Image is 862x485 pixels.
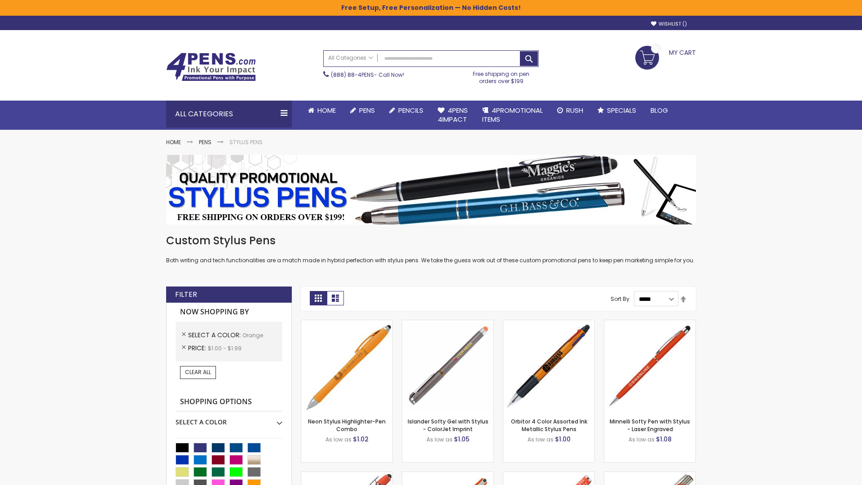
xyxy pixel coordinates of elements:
[176,303,282,322] strong: Now Shopping by
[610,418,690,432] a: Minnelli Softy Pen with Stylus - Laser Engraved
[188,344,208,353] span: Price
[604,320,695,411] img: Minnelli Softy Pen with Stylus - Laser Engraved-Orange
[651,21,687,27] a: Wishlist
[242,331,263,339] span: Orange
[629,436,655,443] span: As low as
[166,138,181,146] a: Home
[353,435,369,444] span: $1.02
[331,71,374,79] a: (888) 88-4PENS
[555,435,571,444] span: $1.00
[166,234,696,265] div: Both writing and tech functionalities are a match made in hybrid perfection with stylus pens. We ...
[229,138,263,146] strong: Stylus Pens
[464,67,539,85] div: Free shipping on pen orders over $199
[301,320,392,327] a: Neon Stylus Highlighter-Pen Combo-Orange
[199,138,211,146] a: Pens
[438,106,468,124] span: 4Pens 4impact
[528,436,554,443] span: As low as
[611,295,629,303] label: Sort By
[301,320,392,411] img: Neon Stylus Highlighter-Pen Combo-Orange
[590,101,643,120] a: Specials
[656,435,672,444] span: $1.08
[398,106,423,115] span: Pencils
[607,106,636,115] span: Specials
[301,472,392,479] a: 4P-MS8B-Orange
[324,51,378,66] a: All Categories
[301,101,343,120] a: Home
[482,106,543,124] span: 4PROMOTIONAL ITEMS
[166,53,256,81] img: 4Pens Custom Pens and Promotional Products
[310,291,327,305] strong: Grid
[651,106,668,115] span: Blog
[604,472,695,479] a: Tres-Chic Softy Brights with Stylus Pen - Laser-Orange
[503,472,594,479] a: Marin Softy Pen with Stylus - Laser Engraved-Orange
[643,101,675,120] a: Blog
[511,418,587,432] a: Orbitor 4 Color Assorted Ink Metallic Stylus Pens
[317,106,336,115] span: Home
[359,106,375,115] span: Pens
[427,436,453,443] span: As low as
[188,331,242,339] span: Select A Color
[166,155,696,225] img: Stylus Pens
[402,472,493,479] a: Avendale Velvet Touch Stylus Gel Pen-Orange
[550,101,590,120] a: Rush
[166,234,696,248] h1: Custom Stylus Pens
[208,344,242,352] span: $1.00 - $1.99
[180,366,216,379] a: Clear All
[176,411,282,427] div: Select A Color
[175,290,197,300] strong: Filter
[331,71,404,79] span: - Call Now!
[503,320,594,327] a: Orbitor 4 Color Assorted Ink Metallic Stylus Pens-Orange
[408,418,488,432] a: Islander Softy Gel with Stylus - ColorJet Imprint
[402,320,493,411] img: Islander Softy Gel with Stylus - ColorJet Imprint-Orange
[166,101,292,128] div: All Categories
[325,436,352,443] span: As low as
[308,418,386,432] a: Neon Stylus Highlighter-Pen Combo
[503,320,594,411] img: Orbitor 4 Color Assorted Ink Metallic Stylus Pens-Orange
[402,320,493,327] a: Islander Softy Gel with Stylus - ColorJet Imprint-Orange
[176,392,282,412] strong: Shopping Options
[431,101,475,130] a: 4Pens4impact
[343,101,382,120] a: Pens
[454,435,470,444] span: $1.05
[566,106,583,115] span: Rush
[328,54,373,62] span: All Categories
[185,368,211,376] span: Clear All
[475,101,550,130] a: 4PROMOTIONALITEMS
[604,320,695,327] a: Minnelli Softy Pen with Stylus - Laser Engraved-Orange
[382,101,431,120] a: Pencils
